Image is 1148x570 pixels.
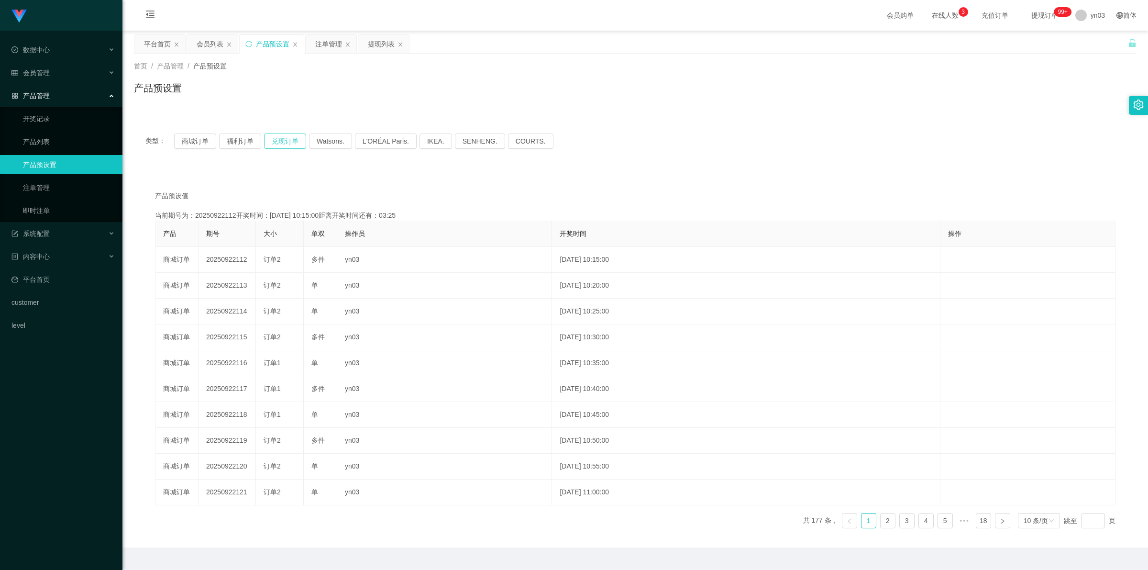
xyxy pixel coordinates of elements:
td: yn03 [337,247,552,273]
i: 图标: sync [245,41,252,47]
a: 注单管理 [23,178,115,197]
li: 5 [938,513,953,528]
span: 订单2 [264,462,281,470]
button: 商城订单 [174,134,216,149]
i: 图标: check-circle-o [11,46,18,53]
i: 图标: left [847,518,852,524]
td: 20250922120 [199,454,256,480]
td: yn03 [337,428,552,454]
td: [DATE] 10:35:00 [552,350,940,376]
span: 订单2 [264,488,281,496]
td: [DATE] 10:25:00 [552,299,940,324]
a: 4 [919,514,933,528]
td: yn03 [337,454,552,480]
span: 订单1 [264,385,281,392]
span: 单 [311,488,318,496]
span: 类型： [145,134,174,149]
td: 商城订单 [155,273,199,299]
td: [DATE] 10:55:00 [552,454,940,480]
span: 多件 [311,385,325,392]
div: 提现列表 [368,35,395,53]
td: [DATE] 11:00:00 [552,480,940,505]
span: 内容中心 [11,253,50,260]
td: 20250922113 [199,273,256,299]
span: 订单2 [264,256,281,263]
div: 10 条/页 [1024,514,1048,528]
td: [DATE] 10:15:00 [552,247,940,273]
li: 向后 5 页 [957,513,972,528]
span: 产品 [163,230,177,237]
i: 图标: down [1049,518,1054,525]
button: COURTS. [508,134,553,149]
span: 单 [311,462,318,470]
li: 下一页 [995,513,1010,528]
a: 产品预设置 [23,155,115,174]
span: 多件 [311,256,325,263]
span: 首页 [134,62,147,70]
span: ••• [957,513,972,528]
td: yn03 [337,299,552,324]
span: 产品管理 [157,62,184,70]
span: 多件 [311,436,325,444]
i: 图标: right [1000,518,1005,524]
button: 福利订单 [219,134,261,149]
span: 产品管理 [11,92,50,100]
td: 商城订单 [155,454,199,480]
span: 开奖时间 [560,230,586,237]
div: 当前期号为：20250922112开奖时间：[DATE] 10:15:00距离开奖时间还有：03:25 [155,211,1115,221]
li: 4 [918,513,934,528]
span: 产品预设值 [155,191,188,201]
span: 产品预设置 [193,62,227,70]
button: SENHENG. [455,134,505,149]
td: yn03 [337,376,552,402]
button: 兑现订单 [264,134,306,149]
div: 注单管理 [315,35,342,53]
i: 图标: global [1116,12,1123,19]
span: 单 [311,307,318,315]
span: 订单1 [264,359,281,367]
h1: 产品预设置 [134,81,182,95]
span: 数据中心 [11,46,50,54]
i: 图标: setting [1133,100,1144,110]
i: 图标: menu-fold [134,0,166,31]
span: 大小 [264,230,277,237]
span: 订单2 [264,307,281,315]
div: 平台首页 [144,35,171,53]
td: 商城订单 [155,428,199,454]
sup: 3 [959,7,968,17]
span: 操作 [948,230,961,237]
div: 产品预设置 [256,35,289,53]
i: 图标: close [226,42,232,47]
span: 操作员 [345,230,365,237]
td: [DATE] 10:30:00 [552,324,940,350]
span: 订单1 [264,411,281,418]
td: yn03 [337,273,552,299]
i: 图标: close [174,42,179,47]
a: 3 [900,514,914,528]
td: 20250922114 [199,299,256,324]
td: [DATE] 10:50:00 [552,428,940,454]
span: 订单2 [264,333,281,341]
span: 订单2 [264,281,281,289]
span: 期号 [206,230,220,237]
td: 20250922119 [199,428,256,454]
i: 图标: form [11,230,18,237]
i: 图标: close [397,42,403,47]
button: IKEA. [419,134,452,149]
td: yn03 [337,480,552,505]
li: 上一页 [842,513,857,528]
span: 单 [311,281,318,289]
i: 图标: close [345,42,351,47]
li: 3 [899,513,915,528]
td: yn03 [337,402,552,428]
a: 1 [861,514,876,528]
div: 跳至 页 [1064,513,1115,528]
td: 20250922112 [199,247,256,273]
td: [DATE] 10:45:00 [552,402,940,428]
i: 图标: close [292,42,298,47]
td: 商城订单 [155,350,199,376]
td: yn03 [337,350,552,376]
a: 18 [976,514,991,528]
td: 商城订单 [155,402,199,428]
span: 订单2 [264,436,281,444]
